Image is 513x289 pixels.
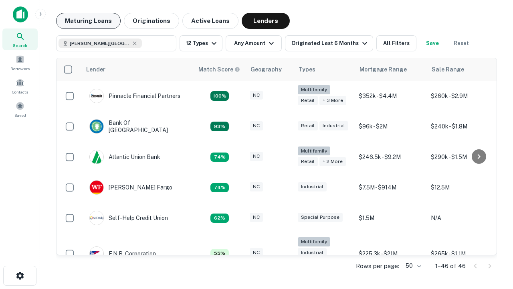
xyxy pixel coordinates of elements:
th: Lender [81,58,194,81]
div: Matching Properties: 12, hasApolloMatch: undefined [210,183,229,193]
div: Multifamily [298,237,330,246]
th: Sale Range [427,58,499,81]
td: $290k - $1.5M [427,142,499,172]
img: picture [90,181,103,194]
button: All Filters [376,35,416,51]
span: Borrowers [10,65,30,72]
a: Contacts [2,75,38,97]
div: NC [250,91,263,100]
th: Capitalize uses an advanced AI algorithm to match your search with the best lender. The match sco... [194,58,246,81]
div: Multifamily [298,147,330,156]
iframe: Chat Widget [473,225,513,263]
button: Save your search to get updates of matches that match your search criteria. [420,35,445,51]
img: capitalize-icon.png [13,6,28,22]
div: Bank Of [GEOGRAPHIC_DATA] [89,119,186,134]
img: picture [90,150,103,164]
div: + 3 more [319,96,346,105]
td: $1.5M [355,203,427,233]
div: Types [299,65,315,74]
div: Mortgage Range [360,65,407,74]
button: Originated Last 6 Months [285,35,373,51]
div: Special Purpose [298,213,343,222]
div: F.n.b. Corporation [89,246,156,261]
div: Matching Properties: 29, hasApolloMatch: undefined [210,91,229,101]
button: Any Amount [226,35,282,51]
td: N/A [427,203,499,233]
p: Rows per page: [356,261,399,271]
button: Originations [124,13,179,29]
td: $265k - $1.1M [427,233,499,274]
span: Contacts [12,89,28,95]
div: Multifamily [298,85,330,94]
a: Borrowers [2,52,38,73]
th: Geography [246,58,294,81]
td: $225.3k - $21M [355,233,427,274]
td: $7.5M - $914M [355,172,427,203]
td: $240k - $1.8M [427,111,499,142]
div: Matching Properties: 10, hasApolloMatch: undefined [210,214,229,223]
th: Types [294,58,355,81]
a: Search [2,28,38,50]
div: Retail [298,157,318,166]
div: Sale Range [432,65,464,74]
img: picture [90,211,103,225]
div: Self-help Credit Union [89,211,168,225]
th: Mortgage Range [355,58,427,81]
div: NC [250,121,263,130]
button: Reset [448,35,474,51]
div: Pinnacle Financial Partners [89,89,180,103]
div: Capitalize uses an advanced AI algorithm to match your search with the best lender. The match sco... [198,65,240,74]
span: Saved [14,112,26,118]
div: Industrial [298,248,327,257]
a: Saved [2,98,38,120]
td: $96k - $2M [355,111,427,142]
div: Retail [298,121,318,130]
div: Lender [86,65,105,74]
h6: Match Score [198,65,238,74]
div: Originated Last 6 Months [291,39,370,48]
p: 1–46 of 46 [435,261,466,271]
button: 12 Types [180,35,222,51]
div: Industrial [319,121,348,130]
td: $12.5M [427,172,499,203]
div: NC [250,213,263,222]
span: Search [13,42,27,49]
div: Industrial [298,182,327,191]
div: 50 [402,260,422,272]
img: picture [90,89,103,103]
div: NC [250,152,263,161]
div: Geography [250,65,282,74]
button: Maturing Loans [56,13,121,29]
div: Atlantic Union Bank [89,150,160,164]
div: Matching Properties: 9, hasApolloMatch: undefined [210,249,229,258]
td: $260k - $2.9M [427,81,499,111]
img: picture [90,120,103,133]
button: Lenders [242,13,290,29]
span: [PERSON_NAME][GEOGRAPHIC_DATA], [GEOGRAPHIC_DATA] [70,40,130,47]
img: picture [90,247,103,261]
div: Retail [298,96,318,105]
td: $352k - $4.4M [355,81,427,111]
div: [PERSON_NAME] Fargo [89,180,172,195]
button: Active Loans [182,13,238,29]
td: $246.5k - $9.2M [355,142,427,172]
div: + 2 more [319,157,346,166]
div: NC [250,182,263,191]
div: Matching Properties: 15, hasApolloMatch: undefined [210,122,229,131]
div: Matching Properties: 12, hasApolloMatch: undefined [210,153,229,162]
div: NC [250,248,263,257]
